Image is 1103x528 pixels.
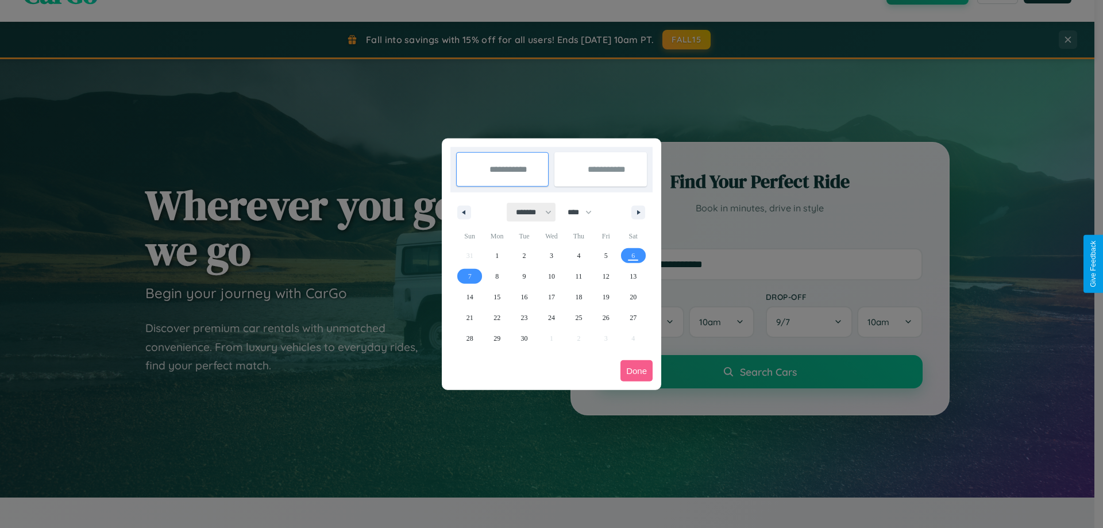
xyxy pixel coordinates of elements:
span: 15 [493,287,500,307]
span: 8 [495,266,499,287]
span: 28 [466,328,473,349]
button: 6 [620,245,647,266]
button: 15 [483,287,510,307]
span: Wed [538,227,565,245]
span: 25 [575,307,582,328]
span: Fri [592,227,619,245]
span: Tue [511,227,538,245]
span: 2 [523,245,526,266]
span: Mon [483,227,510,245]
span: Sun [456,227,483,245]
button: 25 [565,307,592,328]
span: 26 [603,307,610,328]
span: 10 [548,266,555,287]
span: 30 [521,328,528,349]
button: 28 [456,328,483,349]
button: 21 [456,307,483,328]
span: 16 [521,287,528,307]
span: 13 [630,266,637,287]
button: 16 [511,287,538,307]
button: 23 [511,307,538,328]
span: 9 [523,266,526,287]
button: 20 [620,287,647,307]
span: 23 [521,307,528,328]
span: 1 [495,245,499,266]
button: 12 [592,266,619,287]
span: 6 [631,245,635,266]
button: 29 [483,328,510,349]
span: 14 [466,287,473,307]
span: 17 [548,287,555,307]
button: 27 [620,307,647,328]
span: 11 [576,266,583,287]
span: 20 [630,287,637,307]
button: 5 [592,245,619,266]
span: 4 [577,245,580,266]
button: 2 [511,245,538,266]
span: 12 [603,266,610,287]
button: 13 [620,266,647,287]
span: 29 [493,328,500,349]
span: 18 [575,287,582,307]
button: 3 [538,245,565,266]
button: 17 [538,287,565,307]
button: Done [620,360,653,381]
button: 18 [565,287,592,307]
button: 4 [565,245,592,266]
span: 21 [466,307,473,328]
button: 14 [456,287,483,307]
span: 5 [604,245,608,266]
span: 24 [548,307,555,328]
span: 7 [468,266,472,287]
button: 7 [456,266,483,287]
button: 1 [483,245,510,266]
span: 3 [550,245,553,266]
span: Sat [620,227,647,245]
span: 22 [493,307,500,328]
button: 11 [565,266,592,287]
button: 22 [483,307,510,328]
div: Give Feedback [1089,241,1097,287]
button: 10 [538,266,565,287]
button: 9 [511,266,538,287]
button: 19 [592,287,619,307]
span: 27 [630,307,637,328]
button: 24 [538,307,565,328]
span: 19 [603,287,610,307]
button: 30 [511,328,538,349]
span: Thu [565,227,592,245]
button: 26 [592,307,619,328]
button: 8 [483,266,510,287]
